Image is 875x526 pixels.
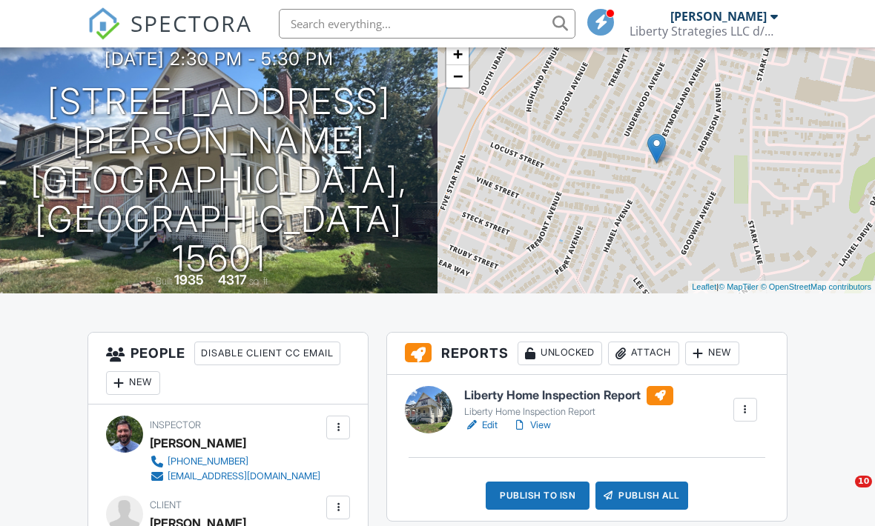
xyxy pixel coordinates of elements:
iframe: Intercom live chat [825,476,860,511]
a: © OpenStreetMap contributors [761,282,871,291]
div: | [688,281,875,293]
div: Publish to ISN [486,482,590,510]
a: SPECTORA [87,20,252,51]
h3: [DATE] 2:30 pm - 5:30 pm [105,49,334,69]
div: Unlocked [518,342,602,365]
div: [PHONE_NUMBER] [168,456,248,467]
img: The Best Home Inspection Software - Spectora [87,7,120,40]
a: Zoom out [446,65,469,87]
div: [EMAIL_ADDRESS][DOMAIN_NAME] [168,470,320,482]
div: Liberty Strategies LLC d/b/a Liberty Inspectors [630,24,778,39]
div: 4317 [218,272,247,287]
div: Disable Client CC Email [194,342,340,365]
div: Publish All [595,482,688,510]
div: Liberty Home Inspection Report [464,406,673,418]
span: SPECTORA [131,7,252,39]
h3: Reports [387,333,787,375]
a: Liberty Home Inspection Report Liberty Home Inspection Report [464,386,673,419]
span: Inspector [150,419,201,430]
a: Leaflet [692,282,716,291]
h1: [STREET_ADDRESS][PERSON_NAME] [GEOGRAPHIC_DATA], [GEOGRAPHIC_DATA] 15601 [24,82,414,278]
h3: People [88,333,368,405]
a: [PHONE_NUMBER] [150,454,320,469]
span: 10 [855,476,872,487]
div: [PERSON_NAME] [150,432,246,454]
span: sq. ft. [249,276,270,287]
span: Built [156,276,172,287]
div: [PERSON_NAME] [670,9,767,24]
input: Search everything... [279,9,575,39]
a: View [512,418,551,433]
a: Zoom in [446,43,469,65]
a: [EMAIL_ADDRESS][DOMAIN_NAME] [150,469,320,484]
div: Attach [608,342,679,365]
a: © MapTiler [719,282,759,291]
h6: Liberty Home Inspection Report [464,386,673,405]
div: 1935 [174,272,204,287]
a: Edit [464,418,498,433]
div: New [106,371,160,395]
span: Client [150,499,182,510]
div: New [685,342,739,365]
